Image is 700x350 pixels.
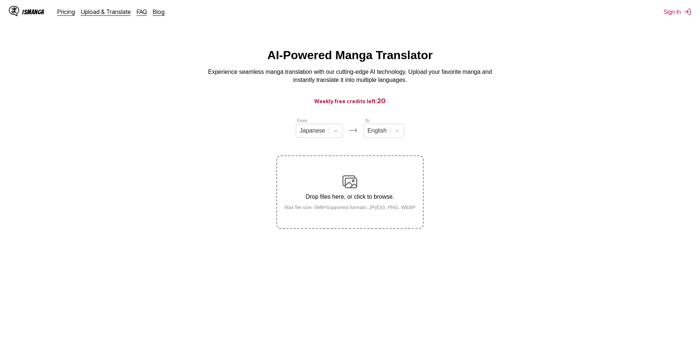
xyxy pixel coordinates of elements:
[377,97,386,105] span: 20
[9,6,19,16] img: IsManga Logo
[664,8,691,15] button: Sign In
[22,8,44,15] div: IsManga
[279,194,421,200] p: Drop files here, or click to browse.
[365,118,370,123] label: To
[684,8,691,15] img: Sign out
[137,8,147,15] a: FAQ
[18,96,682,105] h3: Weekly free credits left:
[297,118,308,123] label: From
[268,48,433,62] h1: AI-Powered Manga Translator
[81,8,131,15] a: Upload & Translate
[279,205,421,210] small: Max file size: 5MB • Supported formats: JP(E)G, PNG, WEBP
[57,8,75,15] a: Pricing
[153,8,165,15] a: Blog
[9,6,57,18] a: IsManga LogoIsManga
[349,126,358,135] img: Languages icon
[203,68,497,84] p: Experience seamless manga translation with our cutting-edge AI technology. Upload your favorite m...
